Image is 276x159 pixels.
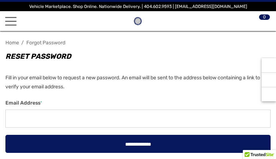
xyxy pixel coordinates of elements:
[132,15,144,27] img: Players Club | Cars For Sale
[5,36,271,49] nav: Breadcrumb
[29,4,247,9] span: Vehicle Marketplace. Shop Online. Nationwide Delivery. | 404.602.9593 | [EMAIL_ADDRESS][DOMAIN_NAME]
[26,40,65,46] span: Forgot Password
[265,76,272,83] svg: Social Media
[240,16,250,26] svg: Account
[265,62,272,69] svg: Recently Viewed
[5,74,271,91] p: Fill in your email below to request a new password. An email will be sent to the address below co...
[256,16,266,26] svg: Review Your Cart
[5,16,17,27] a: Toggle menu
[262,90,276,98] svg: Top
[5,40,19,46] a: Home
[5,98,271,107] label: Email Address
[259,14,270,20] span: 0
[22,16,33,26] a: Search
[255,16,266,26] a: Cart with 0 items
[26,40,76,46] a: Forgot Password
[238,16,250,26] a: Sign in
[23,16,33,26] svg: Search
[5,49,271,63] h1: Reset Password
